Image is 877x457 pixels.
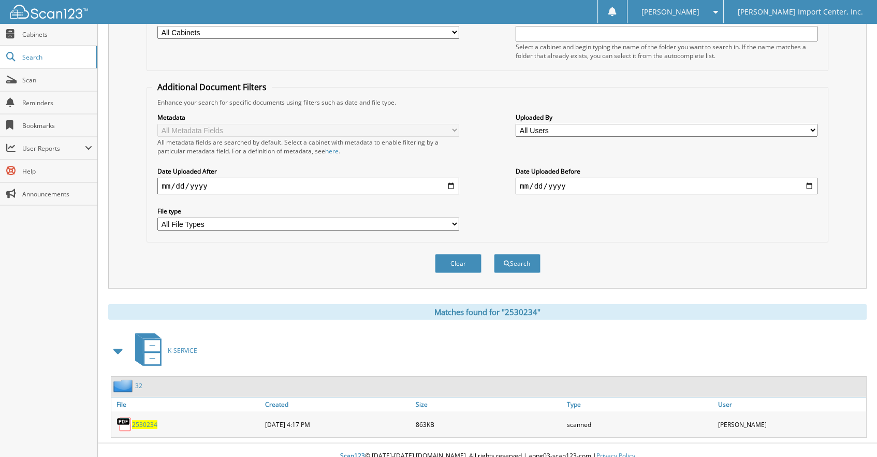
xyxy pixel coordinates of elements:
a: 32 [135,381,142,390]
a: Size [413,397,564,411]
label: Date Uploaded After [157,167,459,176]
input: end [516,178,817,194]
label: Date Uploaded Before [516,167,817,176]
div: Select a cabinet and begin typing the name of the folder you want to search in. If the name match... [516,42,817,60]
span: Announcements [22,190,92,198]
input: start [157,178,459,194]
span: Bookmarks [22,121,92,130]
legend: Additional Document Filters [152,81,272,93]
div: Enhance your search for specific documents using filters such as date and file type. [152,98,823,107]
a: here [325,147,339,155]
a: 2530234 [132,420,157,429]
span: Search [22,53,91,62]
label: File type [157,207,459,216]
label: Uploaded By [516,113,817,122]
div: scanned [564,414,715,435]
div: [PERSON_NAME] [715,414,866,435]
a: File [111,397,262,411]
div: All metadata fields are searched by default. Select a cabinet with metadata to enable filtering b... [157,138,459,155]
a: K-SERVICE [129,330,197,371]
img: scan123-logo-white.svg [10,5,88,19]
iframe: Chat Widget [825,407,877,457]
span: K-SERVICE [168,346,197,355]
span: [PERSON_NAME] [641,9,699,15]
button: Clear [435,254,481,273]
div: [DATE] 4:17 PM [262,414,414,435]
img: folder2.png [113,379,135,392]
label: Metadata [157,113,459,122]
a: Created [262,397,414,411]
div: Matches found for "2530234" [108,304,867,320]
div: 863KB [413,414,564,435]
span: Help [22,167,92,176]
a: User [715,397,866,411]
button: Search [494,254,540,273]
span: Scan [22,76,92,84]
span: User Reports [22,144,85,153]
span: [PERSON_NAME] Import Center, Inc. [738,9,863,15]
img: PDF.png [116,417,132,432]
span: Cabinets [22,30,92,39]
span: Reminders [22,98,92,107]
a: Type [564,397,715,411]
